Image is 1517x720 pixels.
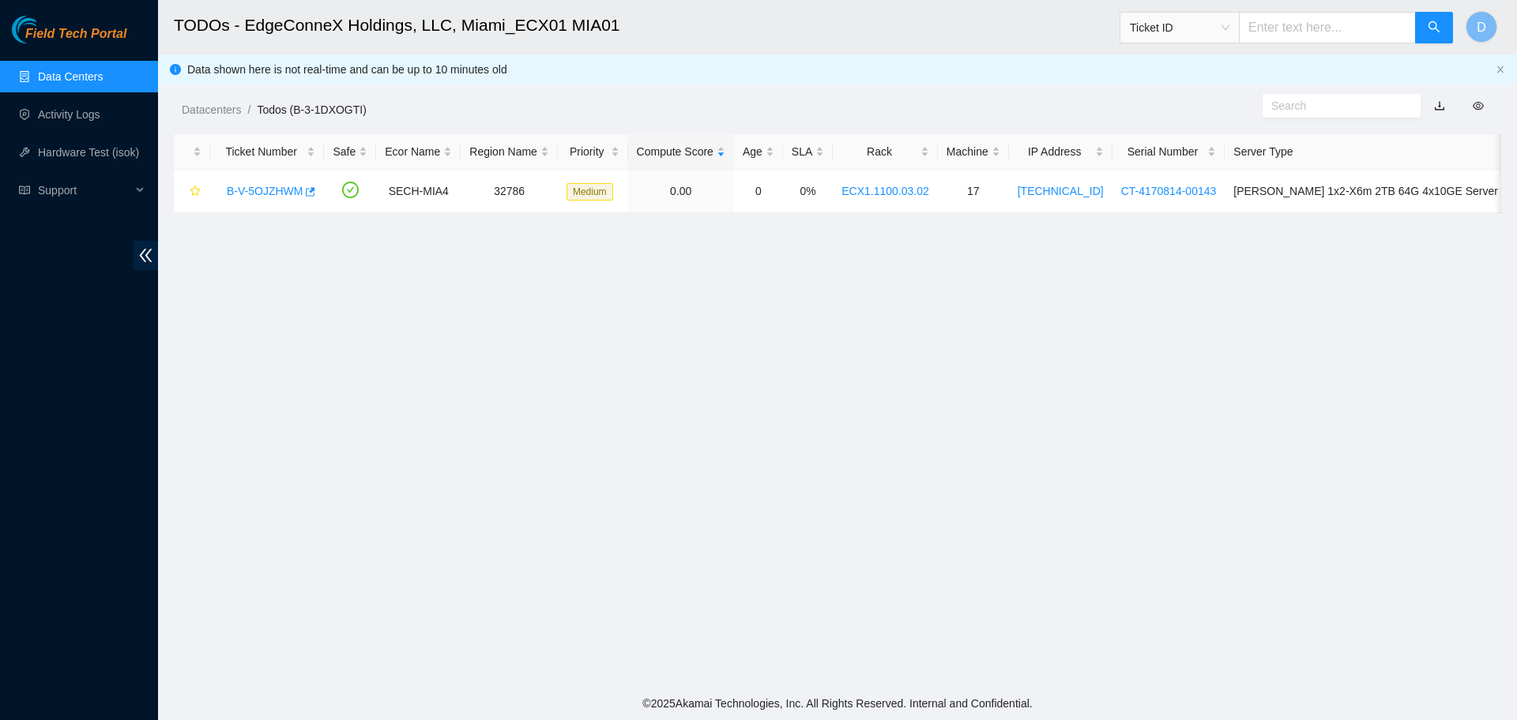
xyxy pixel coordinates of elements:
a: ECX1.1100.03.02 [841,185,929,197]
a: Todos (B-3-1DXOGTI) [257,103,366,116]
a: Data Centers [38,70,103,83]
span: double-left [134,241,158,270]
a: Activity Logs [38,108,100,121]
span: Ticket ID [1130,16,1229,39]
button: search [1415,12,1453,43]
span: read [19,185,30,196]
a: Datacenters [182,103,241,116]
span: Field Tech Portal [25,27,126,42]
input: Search [1271,97,1399,114]
td: 0 [734,170,783,213]
a: CT-4170814-00143 [1121,185,1217,197]
span: search [1428,21,1440,36]
button: D [1466,11,1497,43]
footer: © 2025 Akamai Technologies, Inc. All Rights Reserved. Internal and Confidential. [158,687,1517,720]
td: 0.00 [628,170,734,213]
a: B-V-5OJZHWM [227,185,303,197]
span: D [1477,17,1486,37]
span: star [190,186,201,198]
a: [TECHNICAL_ID] [1018,185,1104,197]
a: Akamai TechnologiesField Tech Portal [12,28,126,49]
span: check-circle [342,182,359,198]
td: 17 [938,170,1009,213]
span: close [1496,65,1505,74]
button: download [1422,93,1457,118]
td: SECH-MIA4 [376,170,461,213]
span: Support [38,174,131,206]
button: star [183,178,201,204]
button: close [1496,65,1505,75]
a: Hardware Test (isok) [38,146,139,159]
span: Medium [567,183,613,201]
img: Akamai Technologies [12,16,80,43]
span: / [247,103,250,116]
span: eye [1473,100,1484,111]
a: download [1434,99,1445,112]
td: 32786 [461,170,558,213]
td: 0% [783,170,833,213]
input: Enter text here... [1239,12,1416,43]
